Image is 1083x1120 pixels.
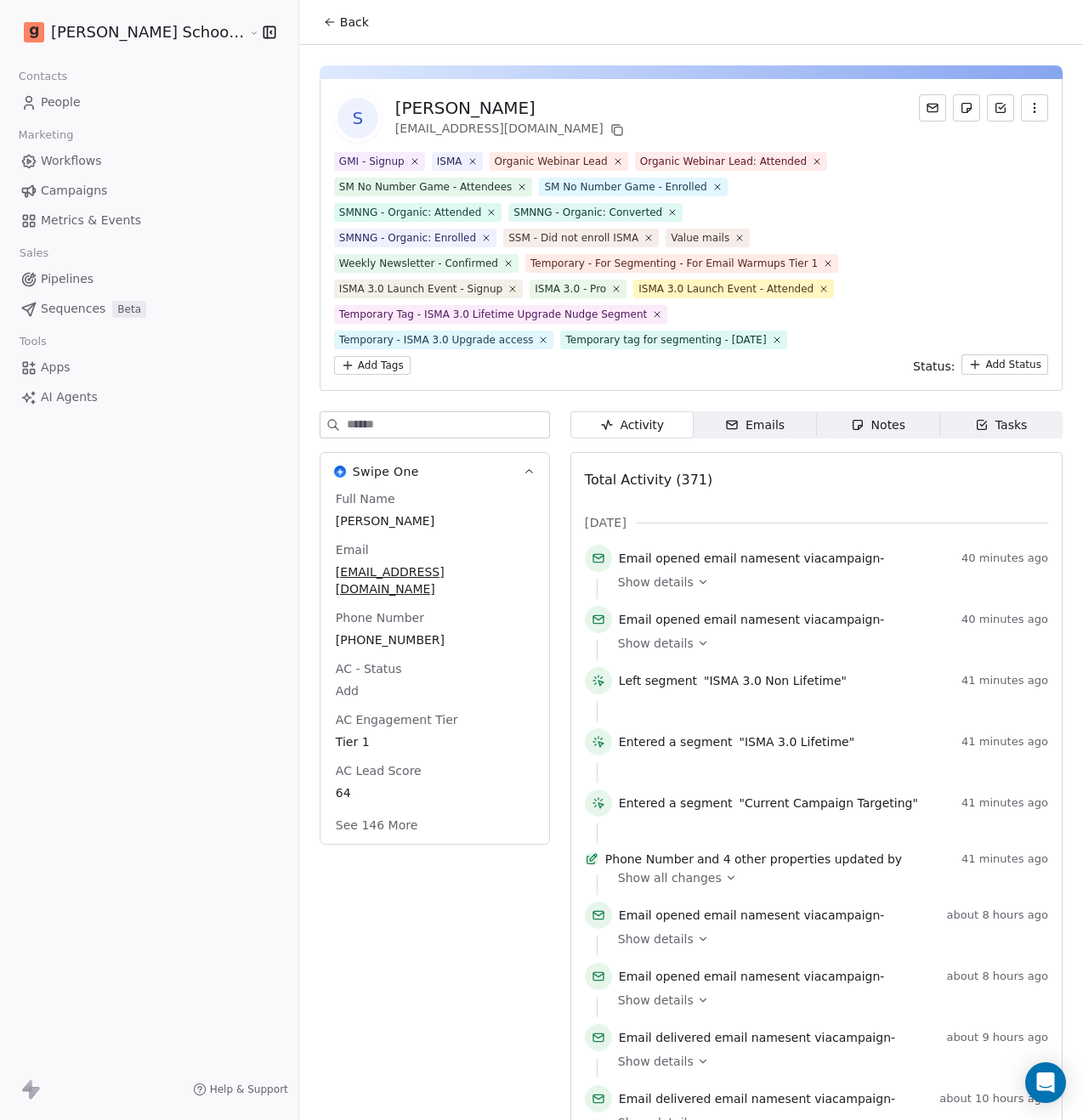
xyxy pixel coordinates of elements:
[320,453,549,490] button: Swipe OneSwipe One
[14,147,285,175] a: Workflows
[41,359,71,376] span: Apps
[112,301,146,318] span: Beta
[14,88,285,116] a: People
[41,182,107,200] span: Campaigns
[619,1092,711,1106] span: Email delivered
[340,14,369,31] span: Back
[24,22,44,42] img: Goela%20School%20Logos%20(4).png
[337,98,378,139] span: S
[336,682,534,699] span: Add
[14,206,285,235] a: Metrics & Events
[887,851,902,868] span: by
[14,177,285,205] a: Campaigns
[939,1092,1048,1106] span: about 10 hours ago
[618,992,694,1009] span: Show details
[437,154,462,169] div: ISMA
[41,93,81,111] span: People
[336,512,534,529] span: [PERSON_NAME]
[618,869,1036,886] a: Show all changes
[740,733,855,750] span: "ISMA 3.0 Lifetime"
[618,931,1036,947] a: Show details
[339,230,476,246] div: SMNNG - Organic: Enrolled
[1025,1062,1066,1103] div: Open Intercom Messenger
[619,733,733,750] span: Entered a segment
[14,383,285,411] a: AI Agents
[961,354,1048,375] button: Add Status
[339,154,405,169] div: GMI - Signup
[339,307,648,322] div: Temporary Tag - ISMA 3.0 Lifetime Upgrade Nudge Segment
[332,609,428,626] span: Phone Number
[947,1031,1048,1044] span: about 9 hours ago
[41,300,105,318] span: Sequences
[619,1090,895,1107] span: email name sent via campaign -
[640,154,807,169] div: Organic Webinar Lead: Attended
[332,541,372,558] span: Email
[336,784,534,801] span: 64
[334,356,411,375] button: Add Tags
[332,490,399,507] span: Full Name
[619,550,885,567] span: email name sent via campaign -
[41,388,98,406] span: AI Agents
[339,332,534,348] div: Temporary - ISMA 3.0 Upgrade access
[12,240,56,266] span: Sales
[619,908,700,922] span: Email opened
[508,230,638,246] div: SSM - Did not enroll ISMA
[961,852,1048,866] span: 41 minutes ago
[618,931,694,947] span: Show details
[704,672,847,689] span: "ISMA 3.0 Non Lifetime"
[851,416,905,434] div: Notes
[605,851,694,868] span: Phone Number
[332,762,425,779] span: AC Lead Score
[947,908,1048,922] span: about 8 hours ago
[11,122,81,148] span: Marketing
[12,329,54,354] span: Tools
[618,1053,1036,1070] a: Show details
[961,735,1048,749] span: 41 minutes ago
[334,466,346,478] img: Swipe One
[336,631,534,648] span: [PHONE_NUMBER]
[20,18,236,47] button: [PERSON_NAME] School of Finance LLP
[14,295,285,323] a: SequencesBeta
[353,463,419,480] span: Swipe One
[619,613,700,626] span: Email opened
[336,563,534,597] span: [EMAIL_ADDRESS][DOMAIN_NAME]
[41,270,94,288] span: Pipelines
[336,733,534,750] span: Tier 1
[961,613,1048,626] span: 40 minutes ago
[535,281,606,297] div: ISMA 3.0 - Pro
[961,674,1048,687] span: 41 minutes ago
[585,514,627,531] span: [DATE]
[41,152,102,170] span: Workflows
[618,869,722,886] span: Show all changes
[619,672,697,689] span: Left segment
[947,970,1048,983] span: about 8 hours ago
[530,256,818,271] div: Temporary - For Segmenting - For Email Warmups Tier 1
[619,1029,895,1046] span: email name sent via campaign -
[210,1083,288,1096] span: Help & Support
[961,552,1048,565] span: 40 minutes ago
[313,7,379,37] button: Back
[565,332,766,348] div: Temporary tag for segmenting - [DATE]
[638,281,814,297] div: ISMA 3.0 Launch Event - Attended
[619,552,700,565] span: Email opened
[619,907,885,924] span: email name sent via campaign -
[618,1053,694,1070] span: Show details
[619,968,885,985] span: email name sent via campaign -
[619,1031,711,1044] span: Email delivered
[913,358,955,375] span: Status:
[697,851,884,868] span: and 4 other properties updated
[618,574,1036,591] a: Show details
[193,1083,288,1096] a: Help & Support
[320,490,549,844] div: Swipe OneSwipe One
[619,611,885,628] span: email name sent via campaign -
[395,96,627,120] div: [PERSON_NAME]
[339,205,481,220] div: SMNNG - Organic: Attended
[326,810,428,840] button: See 146 More
[339,179,513,195] div: SM No Number Game - Attendees
[332,711,462,728] span: AC Engagement Tier
[671,230,729,246] div: Value mails
[618,992,1036,1009] a: Show details
[339,281,502,297] div: ISMA 3.0 Launch Event - Signup
[41,212,141,229] span: Metrics & Events
[585,472,712,488] span: Total Activity (371)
